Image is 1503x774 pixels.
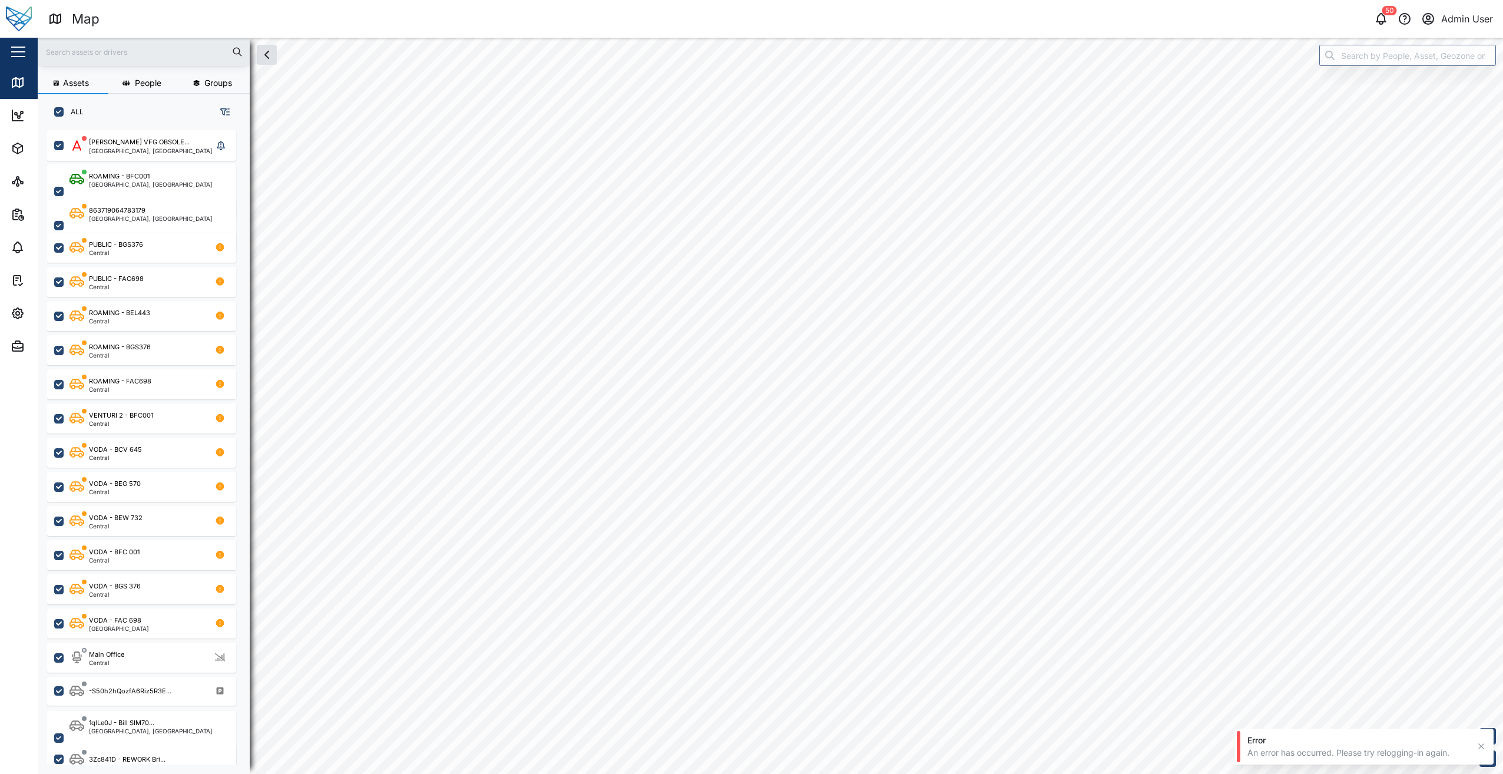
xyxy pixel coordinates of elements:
[31,142,67,155] div: Assets
[1382,6,1397,15] div: 50
[89,240,143,250] div: PUBLIC - BGS376
[89,421,153,426] div: Central
[204,79,232,87] span: Groups
[31,175,59,188] div: Sites
[31,274,63,287] div: Tasks
[89,513,143,523] div: VODA - BEW 732
[89,181,213,187] div: [GEOGRAPHIC_DATA], [GEOGRAPHIC_DATA]
[89,386,151,392] div: Central
[89,660,124,666] div: Central
[89,148,213,154] div: [GEOGRAPHIC_DATA], [GEOGRAPHIC_DATA]
[89,411,153,421] div: VENTURI 2 - BFC001
[1247,735,1469,746] div: Error
[38,38,1503,774] canvas: Map
[89,755,165,765] div: 3Zc841D - REWORK Bri...
[89,581,141,591] div: VODA - BGS 376
[1420,11,1494,27] button: Admin User
[1319,45,1496,66] input: Search by People, Asset, Geozone or Place
[135,79,161,87] span: People
[6,6,32,32] img: Main Logo
[89,557,140,563] div: Central
[89,489,141,495] div: Central
[31,340,65,353] div: Admin
[89,171,150,181] div: ROAMING - BFC001
[89,616,141,626] div: VODA - FAC 698
[89,445,142,455] div: VODA - BCV 645
[89,626,149,631] div: [GEOGRAPHIC_DATA]
[45,43,243,61] input: Search assets or drivers
[89,591,141,597] div: Central
[1441,12,1493,27] div: Admin User
[89,318,150,324] div: Central
[89,376,151,386] div: ROAMING - FAC698
[89,352,151,358] div: Central
[31,208,71,221] div: Reports
[89,216,213,221] div: [GEOGRAPHIC_DATA], [GEOGRAPHIC_DATA]
[31,241,67,254] div: Alarms
[1247,747,1469,759] div: An error has occurred. Please try relogging-in again.
[63,79,89,87] span: Assets
[89,547,140,557] div: VODA - BFC 001
[47,126,249,765] div: grid
[31,109,84,122] div: Dashboard
[89,206,145,216] div: 863719064783179
[89,274,144,284] div: PUBLIC - FAC698
[72,9,100,29] div: Map
[89,137,190,147] div: [PERSON_NAME] VFG OBSOLE...
[89,650,124,660] div: Main Office
[31,76,57,89] div: Map
[89,686,171,696] div: -S50h2hQozfA6Riz5R3E...
[64,107,84,117] label: ALL
[89,479,141,489] div: VODA - BEG 570
[89,718,154,728] div: 1qlLe0J - Bill SIM70...
[89,284,144,290] div: Central
[89,250,143,256] div: Central
[89,523,143,529] div: Central
[89,308,150,318] div: ROAMING - BEL443
[89,728,213,734] div: [GEOGRAPHIC_DATA], [GEOGRAPHIC_DATA]
[89,342,151,352] div: ROAMING - BGS376
[89,455,142,461] div: Central
[31,307,72,320] div: Settings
